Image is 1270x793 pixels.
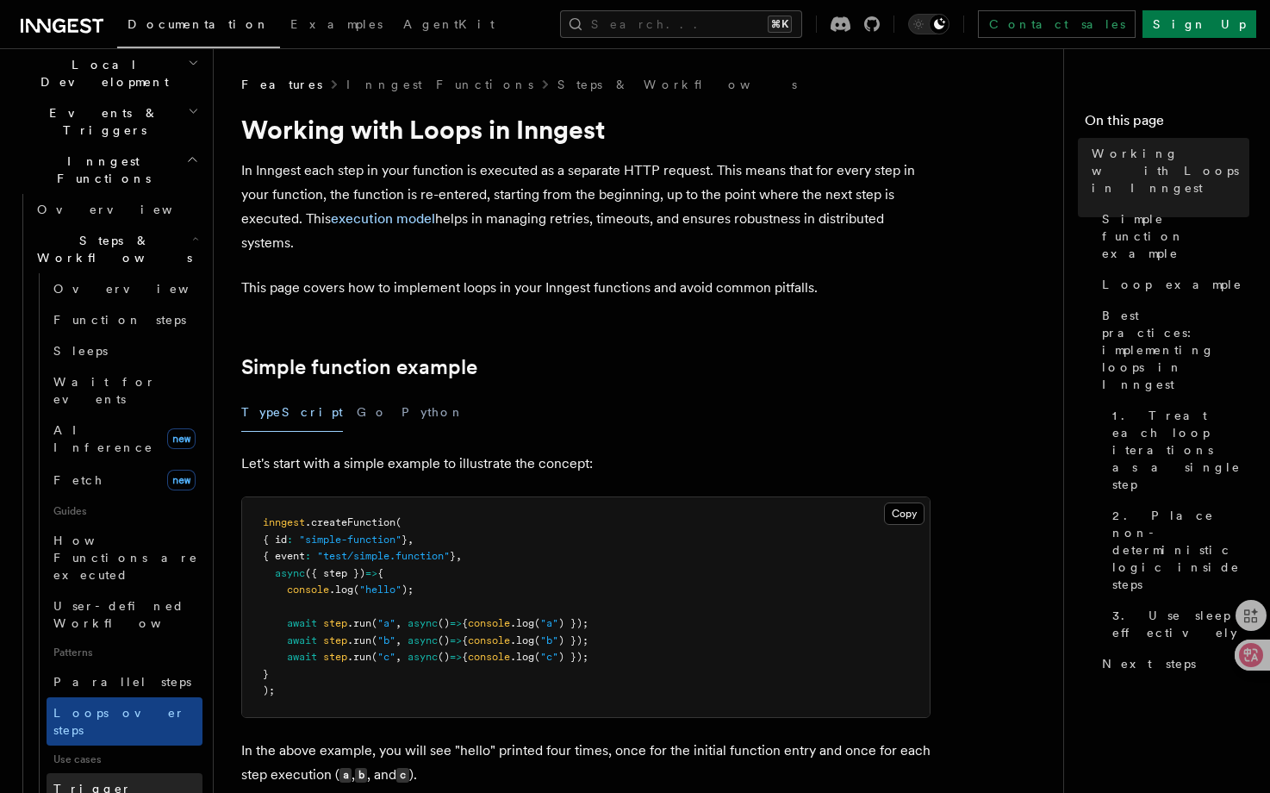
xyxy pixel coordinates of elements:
[167,470,196,490] span: new
[53,599,209,630] span: User-defined Workflows
[408,617,438,629] span: async
[263,550,305,562] span: { event
[1105,400,1249,500] a: 1. Treat each loop iterations as a single step
[402,393,464,432] button: Python
[241,159,931,255] p: In Inngest each step in your function is executed as a separate HTTP request. This means that for...
[1112,607,1249,641] span: 3. Use sleep effectively
[14,146,202,194] button: Inngest Functions
[402,534,408,546] span: }
[14,153,186,187] span: Inngest Functions
[377,634,395,646] span: "b"
[287,634,317,646] span: await
[377,651,395,663] span: "c"
[287,534,293,546] span: :
[1142,10,1256,38] a: Sign Up
[53,534,198,582] span: How Functions are executed
[30,194,202,225] a: Overview
[1095,269,1249,300] a: Loop example
[462,617,468,629] span: {
[53,423,153,454] span: AI Inference
[47,273,202,304] a: Overview
[534,634,540,646] span: (
[47,415,202,463] a: AI Inferencenew
[347,651,371,663] span: .run
[30,232,192,266] span: Steps & Workflows
[468,651,510,663] span: console
[290,17,383,31] span: Examples
[323,634,347,646] span: step
[317,550,450,562] span: "test/simple.function"
[323,617,347,629] span: step
[395,617,402,629] span: ,
[47,697,202,746] a: Loops over steps
[1102,307,1249,393] span: Best practices: implementing loops in Inngest
[395,651,402,663] span: ,
[275,567,305,579] span: async
[305,516,395,528] span: .createFunction
[287,617,317,629] span: await
[347,634,371,646] span: .run
[1112,407,1249,493] span: 1. Treat each loop iterations as a single step
[47,497,202,525] span: Guides
[346,76,533,93] a: Inngest Functions
[908,14,949,34] button: Toggle dark mode
[280,5,393,47] a: Examples
[128,17,270,31] span: Documentation
[305,567,365,579] span: ({ step })
[117,5,280,48] a: Documentation
[30,225,202,273] button: Steps & Workflows
[47,666,202,697] a: Parallel steps
[540,651,558,663] span: "c"
[14,49,202,97] button: Local Development
[305,550,311,562] span: :
[53,344,108,358] span: Sleeps
[438,651,450,663] span: ()
[357,393,388,432] button: Go
[355,768,367,783] code: b
[323,651,347,663] span: step
[47,590,202,639] a: User-defined Workflows
[377,617,395,629] span: "a"
[1092,145,1249,197] span: Working with Loops in Inngest
[339,768,352,783] code: a
[14,97,202,146] button: Events & Triggers
[47,366,202,415] a: Wait for events
[1102,655,1196,672] span: Next steps
[450,550,456,562] span: }
[371,651,377,663] span: (
[359,584,402,596] span: "hello"
[557,76,797,93] a: Steps & Workflows
[14,56,188,91] span: Local Development
[558,651,588,663] span: ) });
[263,668,269,680] span: }
[768,16,792,33] kbd: ⌘K
[263,684,275,696] span: );
[450,634,462,646] span: =>
[1105,500,1249,600] a: 2. Place non-deterministic logic inside steps
[365,567,377,579] span: =>
[1085,110,1249,138] h4: On this page
[53,282,231,296] span: Overview
[510,634,534,646] span: .log
[47,304,202,335] a: Function steps
[884,503,924,525] button: Copy
[396,768,408,783] code: c
[450,651,462,663] span: =>
[53,375,156,406] span: Wait for events
[408,534,414,546] span: ,
[403,17,495,31] span: AgentKit
[241,739,931,788] p: In the above example, you will see "hello" printed four times, once for the initial function entr...
[353,584,359,596] span: (
[371,634,377,646] span: (
[408,651,438,663] span: async
[331,210,435,227] a: execution model
[462,651,468,663] span: {
[1095,300,1249,400] a: Best practices: implementing loops in Inngest
[47,463,202,497] a: Fetchnew
[510,651,534,663] span: .log
[510,617,534,629] span: .log
[47,525,202,590] a: How Functions are executed
[534,617,540,629] span: (
[287,651,317,663] span: await
[978,10,1136,38] a: Contact sales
